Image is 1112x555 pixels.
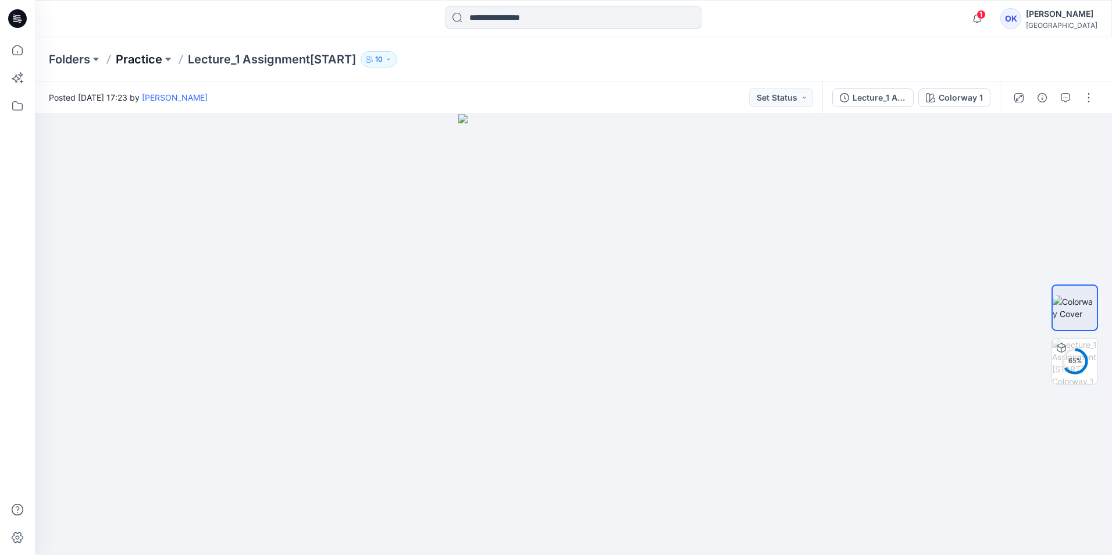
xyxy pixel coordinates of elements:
div: 65 % [1061,356,1089,366]
p: 10 [375,53,383,66]
button: Details [1033,88,1052,107]
div: Lecture_1 Assignment[START] [853,91,906,104]
button: Lecture_1 Assignment[START] [832,88,914,107]
div: [PERSON_NAME] [1026,7,1097,21]
button: 10 [361,51,397,67]
span: 1 [976,10,986,19]
p: Lecture_1 Assignment[START] [188,51,356,67]
img: eyJhbGciOiJIUzI1NiIsImtpZCI6IjAiLCJzbHQiOiJzZXMiLCJ0eXAiOiJKV1QifQ.eyJkYXRhIjp7InR5cGUiOiJzdG9yYW... [458,114,689,555]
div: OK [1000,8,1021,29]
button: Colorway 1 [918,88,990,107]
div: Colorway 1 [939,91,983,104]
span: Posted [DATE] 17:23 by [49,91,208,104]
div: [GEOGRAPHIC_DATA] [1026,21,1097,30]
a: Folders [49,51,90,67]
img: Lecture_1 Assignment[START] Colorway 1 [1052,339,1097,384]
a: [PERSON_NAME] [142,92,208,102]
img: Colorway Cover [1053,296,1097,320]
a: Practice [116,51,162,67]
